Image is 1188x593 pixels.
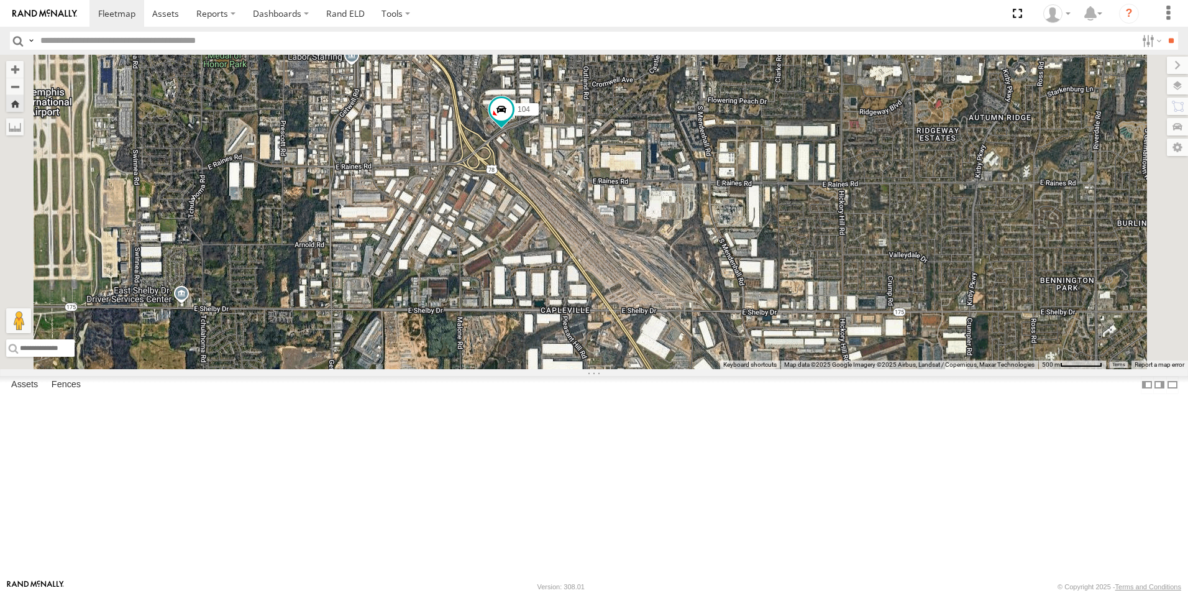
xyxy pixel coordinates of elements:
[1153,376,1166,394] label: Dock Summary Table to the Right
[6,308,31,333] button: Drag Pegman onto the map to open Street View
[12,9,77,18] img: rand-logo.svg
[7,581,64,593] a: Visit our Website
[1038,361,1106,369] button: Map Scale: 500 m per 64 pixels
[723,361,777,369] button: Keyboard shortcuts
[1058,583,1181,591] div: © Copyright 2025 -
[1119,4,1139,24] i: ?
[6,61,24,78] button: Zoom in
[1042,361,1060,368] span: 500 m
[1135,361,1184,368] a: Report a map error
[6,78,24,95] button: Zoom out
[26,32,36,50] label: Search Query
[1039,4,1075,23] div: Craig King
[1141,376,1153,394] label: Dock Summary Table to the Left
[6,118,24,136] label: Measure
[1167,139,1188,156] label: Map Settings
[5,376,44,393] label: Assets
[1137,32,1164,50] label: Search Filter Options
[784,361,1035,368] span: Map data ©2025 Google Imagery ©2025 Airbus, Landsat / Copernicus, Maxar Technologies
[1115,583,1181,591] a: Terms and Conditions
[1166,376,1179,394] label: Hide Summary Table
[6,95,24,112] button: Zoom Home
[45,376,87,393] label: Fences
[1112,362,1125,367] a: Terms (opens in new tab)
[537,583,585,591] div: Version: 308.01
[518,105,530,114] span: 104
